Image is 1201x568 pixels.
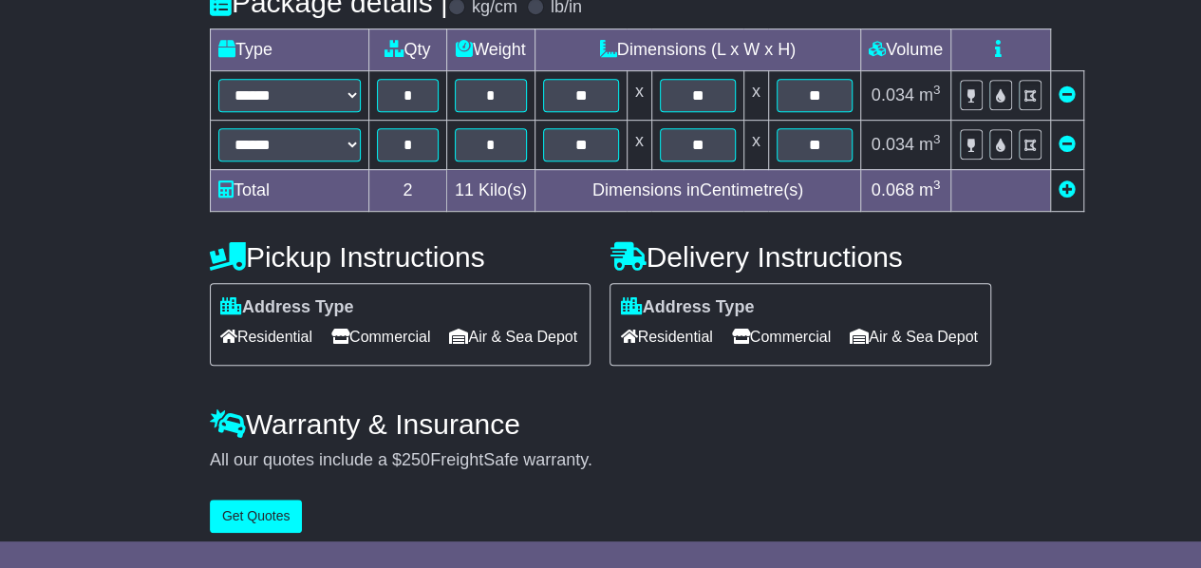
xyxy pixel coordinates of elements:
[455,180,474,199] span: 11
[210,450,991,471] div: All our quotes include a $ FreightSafe warranty.
[850,322,978,351] span: Air & Sea Depot
[331,322,430,351] span: Commercial
[446,169,535,211] td: Kilo(s)
[620,297,754,318] label: Address Type
[610,241,991,273] h4: Delivery Instructions
[210,241,591,273] h4: Pickup Instructions
[933,132,941,146] sup: 3
[535,169,860,211] td: Dimensions in Centimetre(s)
[210,500,303,533] button: Get Quotes
[872,180,914,199] span: 0.068
[919,85,941,104] span: m
[210,408,991,440] h4: Warranty & Insurance
[368,169,446,211] td: 2
[210,28,368,70] td: Type
[743,120,768,169] td: x
[1059,180,1076,199] a: Add new item
[368,28,446,70] td: Qty
[535,28,860,70] td: Dimensions (L x W x H)
[919,135,941,154] span: m
[1059,135,1076,154] a: Remove this item
[919,180,941,199] span: m
[627,70,651,120] td: x
[220,297,354,318] label: Address Type
[446,28,535,70] td: Weight
[872,135,914,154] span: 0.034
[220,322,312,351] span: Residential
[860,28,950,70] td: Volume
[620,322,712,351] span: Residential
[872,85,914,104] span: 0.034
[933,178,941,192] sup: 3
[743,70,768,120] td: x
[449,322,577,351] span: Air & Sea Depot
[402,450,430,469] span: 250
[627,120,651,169] td: x
[732,322,831,351] span: Commercial
[933,83,941,97] sup: 3
[1059,85,1076,104] a: Remove this item
[210,169,368,211] td: Total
